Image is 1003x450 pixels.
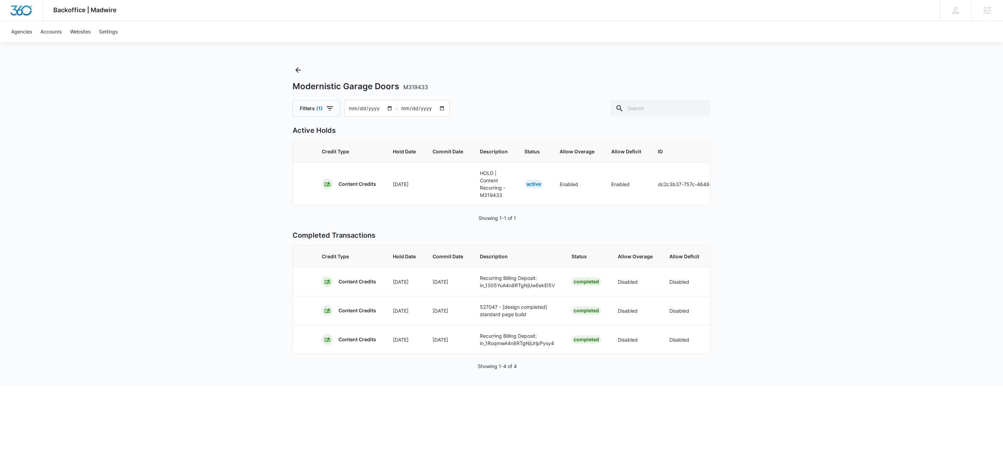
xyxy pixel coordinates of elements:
span: M319433 [403,84,428,91]
p: Content Credits [339,336,376,343]
span: Commit Date [433,253,463,260]
p: Recurring Billing Deposit: in_1S05YuA4n8RTgNjUwEekEI5V [480,274,555,289]
div: Completed [572,335,601,344]
p: Disabled [618,307,653,314]
p: Disabled [669,336,699,343]
p: Enabled [611,181,641,188]
p: [DATE] [433,307,463,314]
p: [DATE] [393,307,416,314]
span: Hold Date [393,253,416,260]
p: HOLD | Content Recurring - M319433 [480,169,508,199]
p: [DATE] [433,278,463,285]
p: Recurring Billing Deposit: in_1RoqmwA4n8RTgNjUrlpPysy4 [480,332,555,347]
p: Showing 1-1 of 1 [479,214,516,222]
p: Enabled [560,181,594,188]
button: Filters(1) [293,100,340,117]
p: Disabled [618,336,653,343]
h1: Modernistic Garage Doors [293,81,428,92]
a: Settings [95,21,122,42]
span: Allow Overage [618,253,653,260]
div: Active [524,180,543,188]
input: Search [610,100,710,117]
p: [DATE] [393,278,416,285]
a: Accounts [36,21,66,42]
p: Content Credits [339,278,376,285]
p: Content Credits [339,181,376,188]
p: [DATE] [393,336,416,343]
a: Websites [66,21,95,42]
div: Completed [572,306,601,315]
span: Status [524,148,543,155]
p: [DATE] [433,336,463,343]
span: (1) [316,106,323,111]
div: Completed [572,277,601,286]
p: [DATE] [393,181,416,188]
span: Commit Date [433,148,463,155]
p: Completed Transactions [293,230,710,241]
p: Disabled [618,278,653,285]
span: Description [480,148,508,155]
p: Showing 1-4 of 4 [478,363,517,370]
p: 527047 - [design completed] standard page build [480,303,555,318]
span: Credit Type [322,253,376,260]
span: Allow Overage [560,148,594,155]
span: Description [480,253,555,260]
span: Allow Deficit [611,148,641,155]
span: Credit Type [322,148,376,155]
span: ID [658,148,758,155]
p: Disabled [669,307,699,314]
span: Hold Date [393,148,416,155]
p: dc2c3b37-757c-4648-a068-fa0119eeb118 [658,181,758,188]
span: Status [572,253,601,260]
p: Disabled [669,278,699,285]
span: – [396,105,398,112]
a: Agencies [7,21,36,42]
p: Content Credits [339,307,376,314]
span: Allow Deficit [669,253,699,260]
button: Back [293,64,304,76]
span: Backoffice | Madwire [53,6,117,14]
p: Active Holds [293,125,710,136]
